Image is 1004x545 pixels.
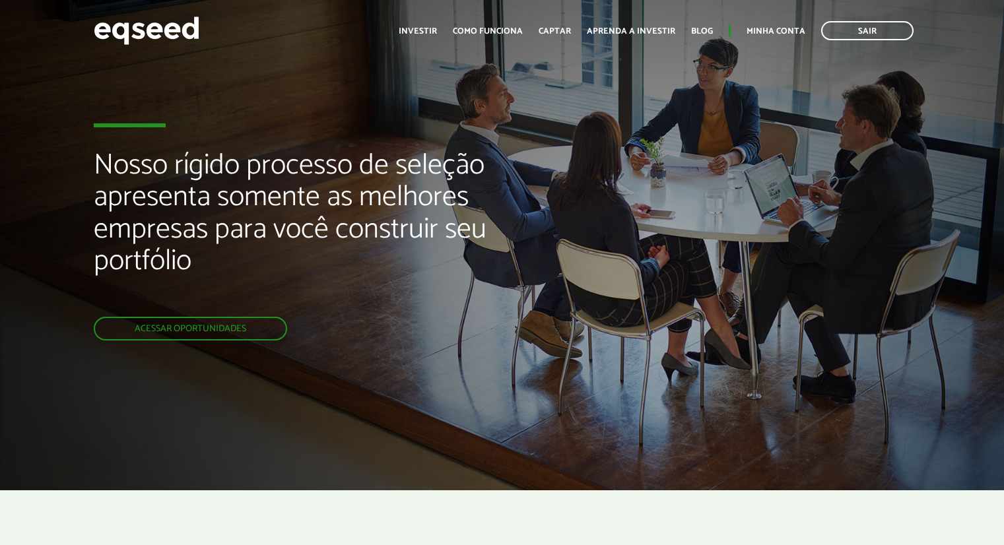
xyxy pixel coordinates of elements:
a: Captar [539,27,571,36]
a: Acessar oportunidades [94,317,287,340]
h2: Nosso rígido processo de seleção apresenta somente as melhores empresas para você construir seu p... [94,150,576,317]
a: Aprenda a investir [587,27,675,36]
a: Minha conta [747,27,805,36]
a: Blog [691,27,713,36]
img: EqSeed [94,13,199,48]
a: Sair [821,21,914,40]
a: Como funciona [453,27,523,36]
a: Investir [399,27,437,36]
